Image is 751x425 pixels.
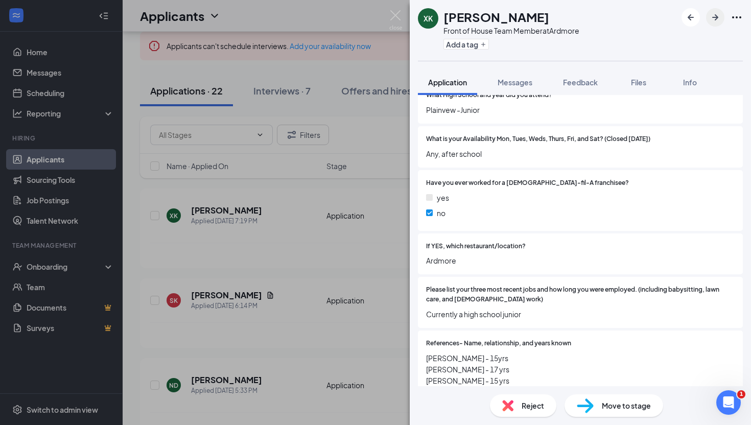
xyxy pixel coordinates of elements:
span: no [437,207,445,219]
span: Messages [498,78,532,87]
span: References- Name, relationship, and years known [426,339,571,348]
svg: Ellipses [731,11,743,23]
span: Application [428,78,467,87]
svg: Plus [480,41,486,48]
span: Info [683,78,697,87]
svg: ArrowLeftNew [685,11,697,23]
span: yes [437,192,449,203]
iframe: Intercom live chat [716,390,741,415]
span: Files [631,78,646,87]
button: ArrowRight [706,8,724,27]
span: If YES, which restaurant/location? [426,242,526,251]
span: Any, after school [426,148,735,159]
span: [PERSON_NAME] - 15yrs [PERSON_NAME] - 17 yrs [PERSON_NAME] - 15 yrs [426,352,735,386]
span: 1 [737,390,745,398]
span: Plainvew -Junior [426,104,735,115]
div: XK [424,13,433,23]
span: Currently a high school junior [426,309,735,320]
span: Ardmore [426,255,735,266]
h1: [PERSON_NAME] [443,8,549,26]
span: What is your Availability Mon, Tues, Weds, Thurs, Fri, and Sat? (Closed [DATE]) [426,134,650,144]
span: What High School and year did you attend? [426,90,552,100]
span: Have you ever worked for a [DEMOGRAPHIC_DATA]-fil-A franchisee? [426,178,629,188]
button: PlusAdd a tag [443,39,489,50]
button: ArrowLeftNew [682,8,700,27]
span: Feedback [563,78,598,87]
span: Please list your three most recent jobs and how long you were employed. (including babysitting, l... [426,285,735,304]
span: Move to stage [602,400,651,411]
svg: ArrowRight [709,11,721,23]
span: Reject [522,400,544,411]
div: Front of House Team Member at Ardmore [443,26,579,36]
